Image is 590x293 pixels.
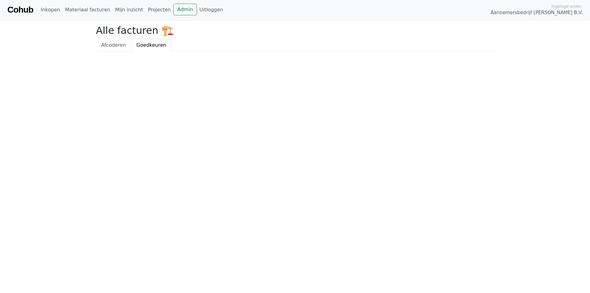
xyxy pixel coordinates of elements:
a: Mijn inzicht [113,4,146,16]
a: Inkopen [38,4,62,16]
a: Materiaal facturen [63,4,113,16]
h2: Alle facturen 🏗️ [96,25,494,36]
a: Cohub [7,2,33,17]
span: Ingelogd onder: [551,3,583,9]
a: Admin [173,4,197,15]
span: Afcoderen [101,42,126,48]
a: Uitloggen [197,4,226,16]
span: Goedkeuren [136,42,166,48]
span: Aannemersbedrijf [PERSON_NAME] B.V. [490,9,583,16]
a: Goedkeuren [131,39,171,52]
a: Projecten [145,4,173,16]
a: Afcoderen [96,39,131,52]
